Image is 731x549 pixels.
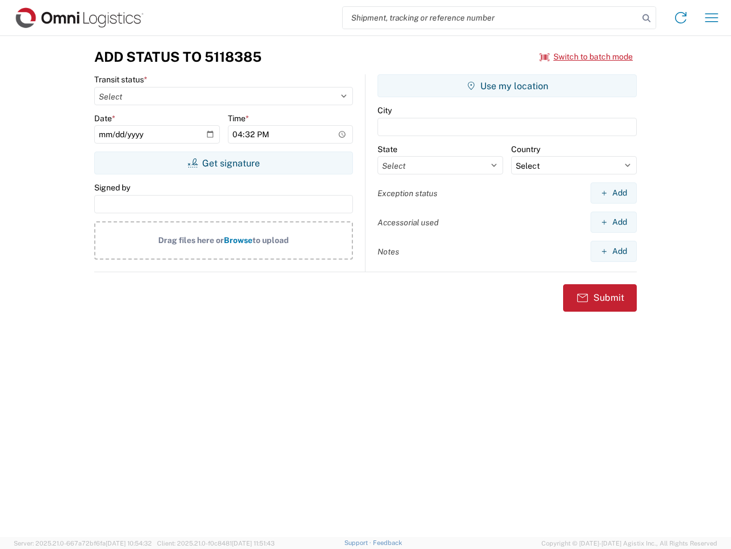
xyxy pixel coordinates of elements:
span: [DATE] 10:54:32 [106,540,152,547]
label: Time [228,113,249,124]
h3: Add Status to 5118385 [94,49,262,65]
label: Transit status [94,74,147,85]
label: Date [94,113,115,124]
button: Get signature [94,152,353,174]
label: Country [511,144,540,154]
button: Use my location [377,74,637,97]
span: Client: 2025.21.0-f0c8481 [157,540,275,547]
label: Notes [377,246,399,257]
span: Drag files here or [158,236,224,245]
label: Signed by [94,182,130,193]
input: Shipment, tracking or reference number [343,7,638,29]
button: Add [591,212,637,233]
span: to upload [252,236,289,245]
span: [DATE] 11:51:43 [232,540,275,547]
label: City [377,105,392,116]
button: Add [591,182,637,204]
label: Accessorial used [377,217,439,228]
span: Server: 2025.21.0-667a72bf6fa [14,540,152,547]
button: Submit [563,284,637,312]
a: Feedback [373,539,402,546]
span: Browse [224,236,252,245]
label: Exception status [377,188,437,198]
label: State [377,144,397,154]
button: Add [591,241,637,262]
span: Copyright © [DATE]-[DATE] Agistix Inc., All Rights Reserved [541,538,717,548]
button: Switch to batch mode [540,47,633,66]
a: Support [344,539,373,546]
